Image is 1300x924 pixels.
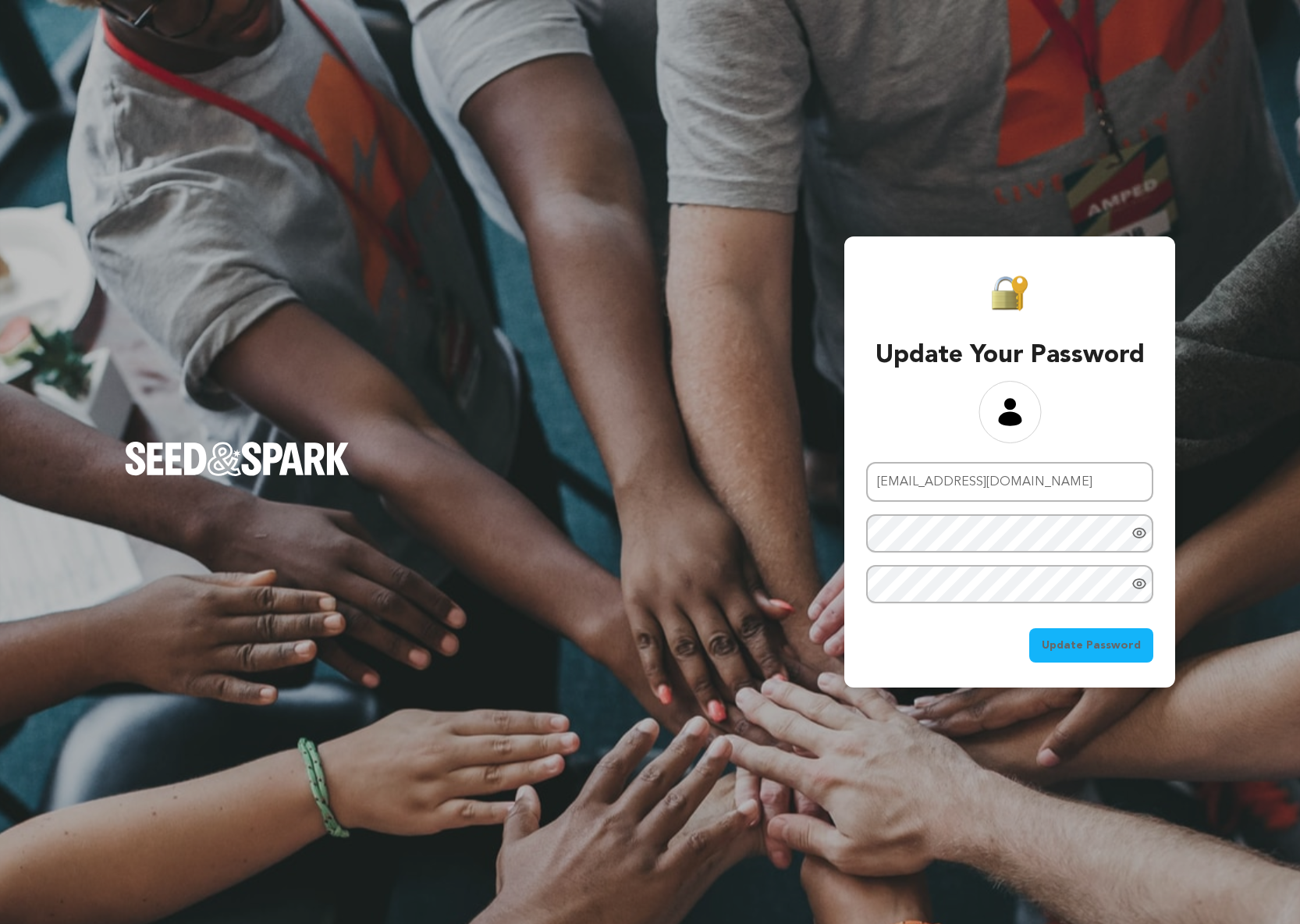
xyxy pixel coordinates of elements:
[1042,638,1141,653] span: Update Password
[125,442,350,476] img: Seed&Spark Logo
[1029,628,1153,663] button: Update Password
[1131,525,1147,541] a: Show password as plain text. Warning: this will display your password on the screen.
[860,337,1160,375] h3: Update Your Password
[1131,576,1147,592] a: Show password as plain text. Warning: this will display your password on the screen.
[991,274,1028,312] img: Seed&Spark Padlock Icon
[125,417,350,507] a: Seed&Spark Homepage
[866,462,1153,502] input: Email address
